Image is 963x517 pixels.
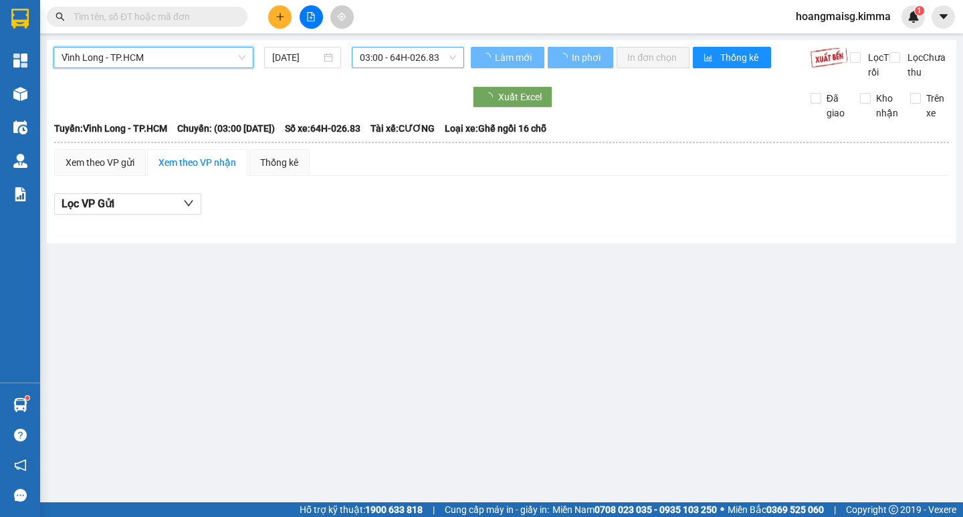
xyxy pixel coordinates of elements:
[54,193,201,215] button: Lọc VP Gửi
[272,50,321,65] input: 13/08/2025
[572,50,603,65] span: In phơi
[720,507,724,512] span: ⚪️
[834,502,836,517] span: |
[821,91,850,120] span: Đã giao
[13,87,27,101] img: warehouse-icon
[13,54,27,68] img: dashboard-icon
[25,396,29,400] sup: 1
[921,91,950,120] span: Trên xe
[62,47,245,68] span: Vĩnh Long - TP.HCM
[158,155,236,170] div: Xem theo VP nhận
[360,47,456,68] span: 03:00 - 64H-026.83
[495,50,534,65] span: Làm mới
[693,47,771,68] button: bar-chartThống kê
[871,91,903,120] span: Kho nhận
[548,47,613,68] button: In phơi
[473,86,552,108] button: Xuất Excel
[66,155,134,170] div: Xem theo VP gửi
[11,9,29,29] img: logo-vxr
[54,123,167,134] b: Tuyến: Vĩnh Long - TP.HCM
[62,195,114,212] span: Lọc VP Gửi
[720,50,760,65] span: Thống kê
[481,53,493,62] span: loading
[183,198,194,209] span: down
[177,121,275,136] span: Chuyến: (03:00 [DATE])
[932,5,955,29] button: caret-down
[810,47,848,68] img: 9k=
[56,12,65,21] span: search
[365,504,423,515] strong: 1900 633 818
[907,11,920,23] img: icon-new-feature
[13,398,27,412] img: warehouse-icon
[13,187,27,201] img: solution-icon
[902,50,949,80] span: Lọc Chưa thu
[728,502,824,517] span: Miền Bắc
[337,12,346,21] span: aim
[558,53,570,62] span: loading
[704,53,715,64] span: bar-chart
[617,47,689,68] button: In đơn chọn
[471,47,544,68] button: Làm mới
[74,9,231,24] input: Tìm tên, số ĐT hoặc mã đơn
[268,5,292,29] button: plus
[306,12,316,21] span: file-add
[863,50,901,80] span: Lọc Thu rồi
[889,505,898,514] span: copyright
[938,11,950,23] span: caret-down
[14,429,27,441] span: question-circle
[785,8,901,25] span: hoangmaisg.kimma
[433,502,435,517] span: |
[260,155,298,170] div: Thống kê
[552,502,717,517] span: Miền Nam
[300,502,423,517] span: Hỗ trợ kỹ thuật:
[13,154,27,168] img: warehouse-icon
[13,120,27,134] img: warehouse-icon
[276,12,285,21] span: plus
[285,121,360,136] span: Số xe: 64H-026.83
[766,504,824,515] strong: 0369 525 060
[370,121,435,136] span: Tài xế: CƯƠNG
[330,5,354,29] button: aim
[915,6,924,15] sup: 1
[595,504,717,515] strong: 0708 023 035 - 0935 103 250
[445,502,549,517] span: Cung cấp máy in - giấy in:
[917,6,922,15] span: 1
[445,121,546,136] span: Loại xe: Ghế ngồi 16 chỗ
[300,5,323,29] button: file-add
[14,459,27,472] span: notification
[14,489,27,502] span: message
